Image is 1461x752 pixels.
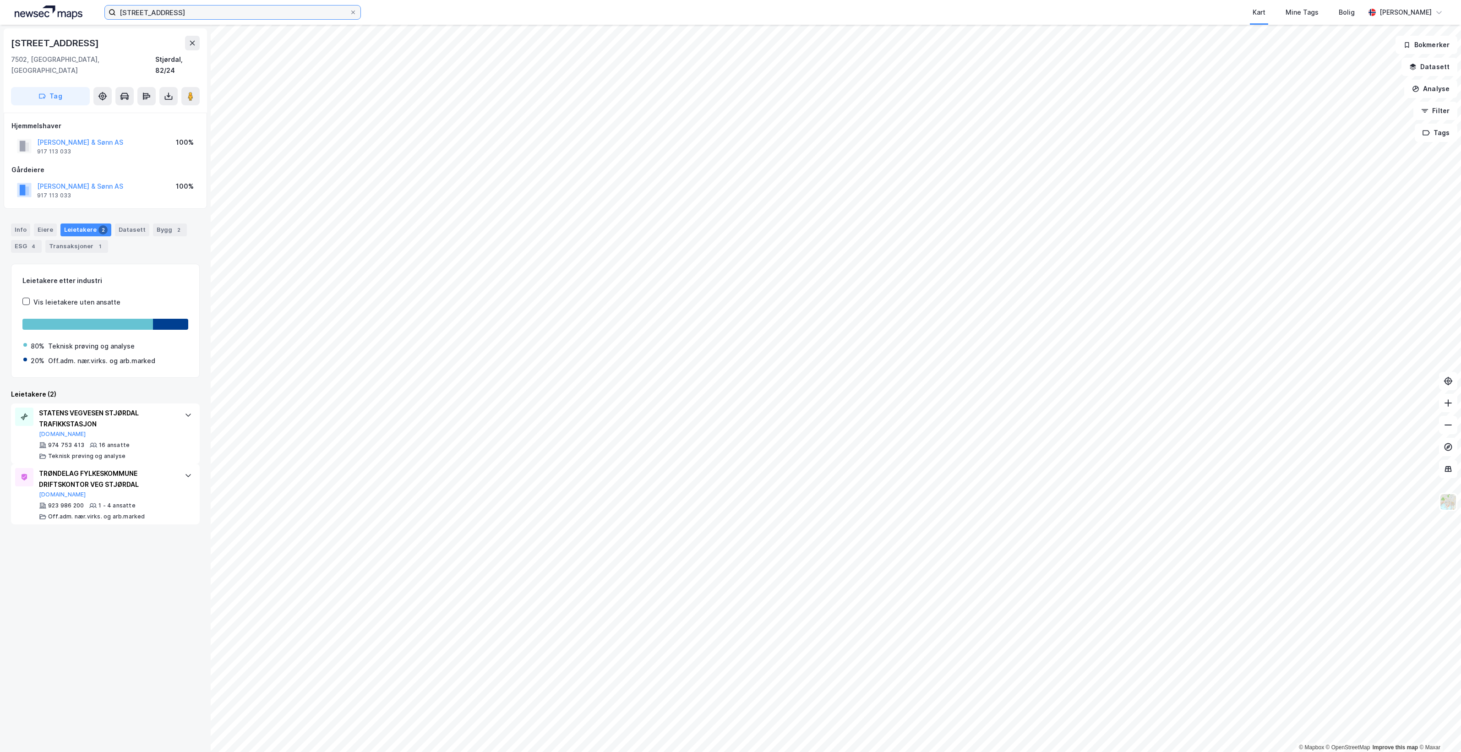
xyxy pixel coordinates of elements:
[39,491,86,498] button: [DOMAIN_NAME]
[31,341,44,352] div: 80%
[15,5,82,19] img: logo.a4113a55bc3d86da70a041830d287a7e.svg
[39,408,175,430] div: STATENS VEGVESEN STJØRDAL TRAFIKKSTASJON
[99,441,130,449] div: 16 ansatte
[1299,744,1324,751] a: Mapbox
[98,225,108,234] div: 2
[98,502,136,509] div: 1 - 4 ansatte
[176,137,194,148] div: 100%
[33,297,120,308] div: Vis leietakere uten ansatte
[11,87,90,105] button: Tag
[1326,744,1370,751] a: OpenStreetMap
[48,513,145,520] div: Off.adm. nær.virks. og arb.marked
[1286,7,1319,18] div: Mine Tags
[45,240,108,253] div: Transaksjoner
[1396,36,1457,54] button: Bokmerker
[48,502,84,509] div: 923 986 200
[1379,7,1432,18] div: [PERSON_NAME]
[11,36,101,50] div: [STREET_ADDRESS]
[1253,7,1265,18] div: Kart
[174,225,183,234] div: 2
[11,164,199,175] div: Gårdeiere
[48,452,125,460] div: Teknisk prøving og analyse
[1401,58,1457,76] button: Datasett
[1439,493,1457,511] img: Z
[37,148,71,155] div: 917 113 033
[1415,708,1461,752] iframe: Chat Widget
[11,389,200,400] div: Leietakere (2)
[115,223,149,236] div: Datasett
[116,5,349,19] input: Søk på adresse, matrikkel, gårdeiere, leietakere eller personer
[11,240,42,253] div: ESG
[176,181,194,192] div: 100%
[60,223,111,236] div: Leietakere
[1413,102,1457,120] button: Filter
[37,192,71,199] div: 917 113 033
[11,223,30,236] div: Info
[48,355,155,366] div: Off.adm. nær.virks. og arb.marked
[29,242,38,251] div: 4
[1339,7,1355,18] div: Bolig
[39,430,86,438] button: [DOMAIN_NAME]
[1373,744,1418,751] a: Improve this map
[95,242,104,251] div: 1
[11,54,155,76] div: 7502, [GEOGRAPHIC_DATA], [GEOGRAPHIC_DATA]
[48,441,84,449] div: 974 753 413
[39,468,175,490] div: TRØNDELAG FYLKESKOMMUNE DRIFTSKONTOR VEG STJØRDAL
[11,120,199,131] div: Hjemmelshaver
[34,223,57,236] div: Eiere
[153,223,187,236] div: Bygg
[22,275,188,286] div: Leietakere etter industri
[1404,80,1457,98] button: Analyse
[31,355,44,366] div: 20%
[48,341,135,352] div: Teknisk prøving og analyse
[155,54,200,76] div: Stjørdal, 82/24
[1415,124,1457,142] button: Tags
